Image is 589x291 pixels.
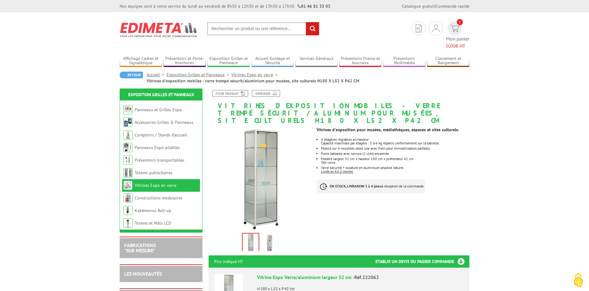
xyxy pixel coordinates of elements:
li: Porte battante avec serrure (2 clés) encastrée [321,152,469,155]
li: Vitrines d'exposition mobiles - verre trempé sécurit/aluminium pour musées, site culturels H180 X... [147,78,359,84]
u: Livrée en Kit à monter. [321,169,354,174]
div: Capacité maximale par étagère : 5 à 6 kg répartis uniformément sur la tablette. [321,141,469,145]
a: Exposition Grilles et Panneaux [167,72,231,77]
p: Modèle largeur 52 cm x hauteur 180 cm x profondeur 42 cm [321,157,469,161]
a: Constructions modulaires [135,195,183,201]
img: Totems publicitaires [123,168,133,177]
img: Cookies (fenêtre modale) [571,273,586,288]
span: Mon panier [446,35,469,49]
a: Totems publicitaires [135,170,172,175]
span: Réf.222062 [354,274,379,280]
div: | [402,3,469,9]
a: Services Généraux [295,56,338,66]
span: 0 [457,19,463,25]
a: Présentoirs Multimédia [383,56,425,66]
a: Classement et Rangement [427,56,469,66]
a: Retour [120,72,143,78]
a: Présentoirs Presse et Journaux [339,56,382,66]
a: Comptoirs / Stands d'accueil [135,132,187,138]
a: Totems et Mâts LCD [135,220,171,226]
a: Vitrines Expo en verre [135,183,176,188]
p: à réception de la commande [317,179,425,193]
img: devis rapide [450,25,459,32]
a: Présentoirs et Porte-brochures [164,56,206,66]
img: Edimeta [120,18,198,41]
input: Rechercher un produit ou une référence... [207,22,319,35]
div: 4 étagères réglables en hauteur [321,138,469,141]
a: Accueil Guidage et Sécurité [252,56,294,66]
img: Constructions modulaires [123,193,133,203]
div: Vitrines d'exposition pour musées, médiathèques, espaces et sites culturels. [317,128,469,132]
img: devis rapide [416,25,422,32]
li: Mobile sur 4 roulettes (dont une avec frein pour immobilisation parfaite) [321,147,469,150]
div: Nos équipes sont à votre service du lundi au vendredi de 8h30 à 12h30 et de 13h30 à 17h30 [120,3,330,9]
img: devis rapide [433,25,439,32]
span: 0,00 [446,43,456,49]
a: Panneaux et Grilles Expo [135,107,182,112]
a: Accessoires Grilles & Panneaux [135,120,193,125]
img: Panneaux Expo pliables [123,143,133,152]
a: Affichage Cadres et Signalétique [120,56,162,66]
img: 222062_vitrine_verre_roulettes.jpg [243,234,259,253]
a: FABRICATIONS"Sur Mesure" [124,242,156,254]
button: Cookies (fenêtre modale) [568,270,589,291]
img: Vitrines Expo en verre [123,181,133,190]
img: Kakémonos Roll-up [123,206,133,215]
h3: Etablir un devis ou passer commande [375,255,469,268]
img: Présentoirs transportables [123,155,133,165]
a: Exposition Grilles et Panneaux [128,92,194,97]
a: Fiche produit [212,90,248,97]
p: Toit verre [321,161,469,164]
a: Exposition Grilles et Panneaux [207,56,250,66]
a: Panneaux Expo pliables [135,145,180,150]
img: Totems et Mâts LCD [123,218,133,228]
img: 222062_vitrine_verre_roulettes.jpg [209,127,312,231]
a: Catalogue gratuit [402,3,435,9]
a: Accueil [147,72,167,77]
a: devis rapide 0 Mon panier 0,00€ HT [446,21,469,49]
img: Comptoirs / Stands d'accueil [123,130,133,140]
a: Kakémonos Roll-up [135,208,171,213]
img: vitrines_exposition_en_verre_trempe_securise_222062_structure_aluminimum_toit_verre_rempli_222062... [262,234,277,253]
a: Présentoirs transportables [135,157,184,163]
img: Accessoires Grilles & Panneaux [123,118,133,127]
strong: 01 46 81 33 03 [298,3,330,9]
div: Vitrine Expo Verre/aluminium largeur 52 cm - [257,274,464,281]
img: Panneaux et Grilles Expo [123,105,133,114]
h1: Vitrines d'exposition mobiles - verre trempé sécurit/aluminium pour musées, site culturels H180 X... [204,90,474,124]
a: Commande rapide [436,3,469,9]
input: rechercher [306,22,319,35]
strong: EN STOCK, LIVRAISON 3 à 4 jours [330,184,381,188]
a: Vitrines Expo en verre [231,72,280,77]
p: Prix indiqué HT [214,255,243,268]
span: € HT [446,42,469,49]
p: Verre sécurité + ossature en aluminium anodisé naturel [321,166,469,170]
a: LES NOUVEAUTÉS [124,271,162,277]
a: Imprimer [252,90,280,97]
